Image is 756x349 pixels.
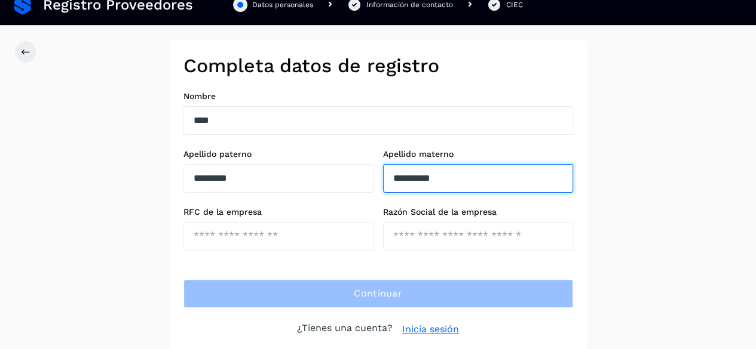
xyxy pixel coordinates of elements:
label: Nombre [183,91,573,101]
label: Apellido paterno [183,149,374,159]
label: Razón Social de la empresa [383,207,573,217]
label: RFC de la empresa [183,207,374,217]
h2: Completa datos de registro [183,54,573,77]
a: Inicia sesión [402,322,459,336]
label: Apellido materno [383,149,573,159]
span: Continuar [354,287,402,300]
p: ¿Tienes una cuenta? [297,322,393,336]
button: Continuar [183,279,573,308]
